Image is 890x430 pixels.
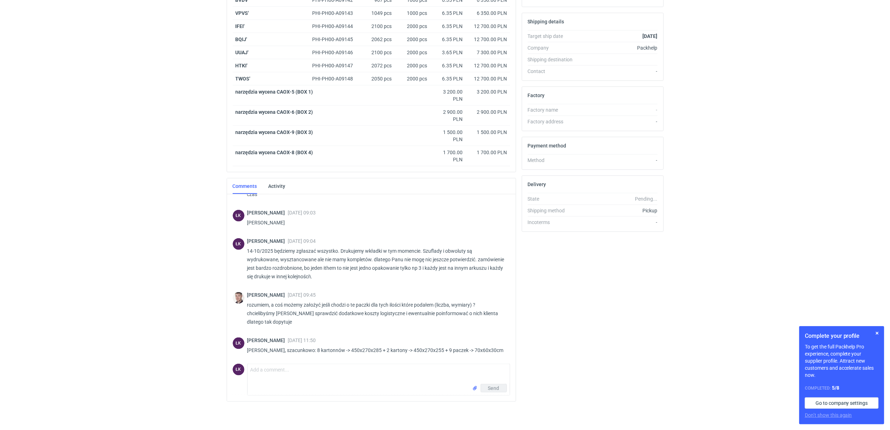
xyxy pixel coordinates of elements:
figcaption: ŁK [233,364,244,375]
div: Shipping method [528,207,580,214]
p: [PERSON_NAME] [247,218,504,227]
div: 2000 pcs [395,72,430,85]
a: Go to company settings [805,397,879,409]
div: Method [528,157,580,164]
div: 3.65 PLN [433,49,463,56]
div: 6 350.00 PLN [469,10,507,17]
div: PHI-PH00-A09148 [313,75,360,82]
h2: Shipping details [528,19,564,24]
strong: [DATE] [642,33,657,39]
button: Skip for now [873,329,881,337]
div: Packhelp [580,44,658,51]
figcaption: ŁK [233,238,244,250]
div: - [580,118,658,125]
div: 2 900.00 PLN [433,108,463,123]
span: [DATE] 09:04 [288,238,316,244]
strong: 5 / 8 [832,385,839,391]
div: PHI-PH00-A09147 [313,62,360,69]
span: Send [488,386,499,391]
div: Factory address [528,118,580,125]
span: [DATE] 11:50 [288,337,316,343]
div: 2000 pcs [395,33,430,46]
div: 7 300.00 PLN [469,49,507,56]
div: 3 200.00 PLN [469,88,507,95]
button: Don’t show this again [805,412,852,419]
a: Comments [233,178,257,194]
p: [PERSON_NAME], szacunkowo: 8 kartonnów -> 450x270x285 + 2 kartony -> 450x270x255 + 9 paczek -> 70... [247,346,504,354]
div: Contact [528,68,580,75]
div: 2050 pcs [363,72,395,85]
div: Łukasz Kowalski [233,210,244,222]
div: 2062 pcs [363,33,395,46]
div: - [580,157,658,164]
div: Incoterms [528,219,580,226]
div: - [580,68,658,75]
div: 2000 pcs [395,59,430,72]
h2: Factory [528,93,545,98]
div: 1 700.00 PLN [469,149,507,156]
div: PHI-PH00-A09144 [313,23,360,30]
a: Activity [269,178,286,194]
div: 12 700.00 PLN [469,23,507,30]
img: Maciej Sikora [233,292,244,304]
div: 2100 pcs [363,20,395,33]
h1: Complete your profile [805,332,879,340]
span: [DATE] 09:03 [288,210,316,216]
div: 2072 pcs [363,59,395,72]
div: 12 700.00 PLN [469,62,507,69]
span: [PERSON_NAME] [247,210,288,216]
strong: IFEI' [236,23,245,29]
strong: UUAJ' [236,50,249,55]
div: Factory name [528,106,580,113]
div: 6.35 PLN [433,10,463,17]
p: To get the full Packhelp Pro experience, complete your supplier profile. Attract new customers an... [805,343,879,379]
div: 6.35 PLN [433,36,463,43]
div: Łukasz Kowalski [233,337,244,349]
button: Send [481,384,507,392]
div: 1000 pcs [395,7,430,20]
div: 12 700.00 PLN [469,75,507,82]
p: 14-10/2025 będziemy zgłaszać wszystko. Drukujemy wkładki w tym momencie. Szuflady i obwoluty są w... [247,247,504,281]
div: Łukasz Kowalski [233,238,244,250]
div: 12 700.00 PLN [469,36,507,43]
strong: TWOS' [236,76,250,82]
div: Completed: [805,384,879,392]
div: Łukasz Kowalski [233,364,244,375]
div: Pickup [580,207,658,214]
div: PHI-PH00-A09146 [313,49,360,56]
div: 6.35 PLN [433,75,463,82]
div: 1 500.00 PLN [433,129,463,143]
span: [PERSON_NAME] [247,292,288,298]
strong: narzędzia wycena CAOX-9 (BOX 3) [236,129,313,135]
strong: narzędzia wycena CAOX-6 (BOX 2) [236,109,313,115]
div: 6.35 PLN [433,23,463,30]
strong: BQIJ' [236,37,247,42]
h2: Delivery [528,182,546,187]
div: Target ship date [528,33,580,40]
span: [PERSON_NAME] [247,337,288,343]
div: PHI-PH00-A09145 [313,36,360,43]
div: 2000 pcs [395,46,430,59]
div: Shipping destination [528,56,580,63]
div: 1049 pcs [363,7,395,20]
strong: HTKI' [236,63,248,68]
h2: Payment method [528,143,566,149]
div: 2000 pcs [395,20,430,33]
div: 2100 pcs [363,46,395,59]
em: Pending... [635,196,657,202]
figcaption: ŁK [233,337,244,349]
strong: narzędzia wycena CAOX-8 (BOX 4) [236,150,313,155]
div: - [580,219,658,226]
strong: VPVS' [236,10,249,16]
div: - [580,106,658,113]
div: 3 200.00 PLN [433,88,463,102]
div: State [528,195,580,202]
span: [PERSON_NAME] [247,238,288,244]
p: rozumiem, a coś możemy założyć jeśli chodzi o te paczki dla tych ilości które podałem (liczba, wy... [247,301,504,326]
div: PHI-PH00-A09143 [313,10,360,17]
div: 1 500.00 PLN [469,129,507,136]
div: 2 900.00 PLN [469,108,507,116]
span: [DATE] 09:45 [288,292,316,298]
div: Company [528,44,580,51]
